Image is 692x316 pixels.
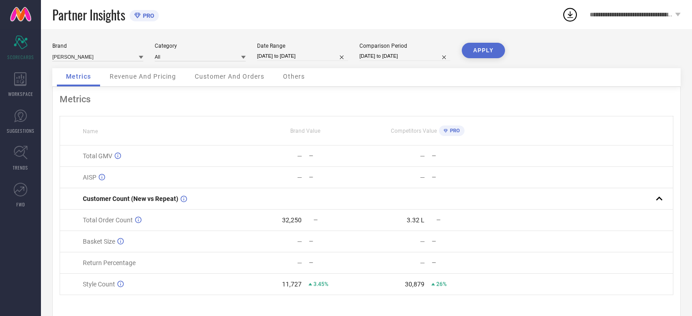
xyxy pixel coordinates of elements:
span: Name [83,128,98,135]
div: Comparison Period [359,43,450,49]
span: Total GMV [83,152,112,160]
input: Select comparison period [359,51,450,61]
span: PRO [448,128,460,134]
span: — [436,217,440,223]
span: SUGGESTIONS [7,127,35,134]
span: Customer Count (New vs Repeat) [83,195,178,202]
div: — [297,152,302,160]
span: Metrics [66,73,91,80]
div: 30,879 [405,281,424,288]
div: Brand [52,43,143,49]
div: — [309,260,366,266]
div: — [297,259,302,266]
span: Customer And Orders [195,73,264,80]
span: 26% [436,281,447,287]
button: APPLY [462,43,505,58]
span: Revenue And Pricing [110,73,176,80]
div: — [432,174,489,181]
div: Open download list [562,6,578,23]
div: — [420,238,425,245]
div: 3.32 L [407,216,424,224]
div: — [420,174,425,181]
div: — [309,153,366,159]
span: Style Count [83,281,115,288]
div: Category [155,43,246,49]
span: AISP [83,174,96,181]
input: Select date range [257,51,348,61]
div: — [297,174,302,181]
div: Date Range [257,43,348,49]
div: — [432,153,489,159]
span: WORKSPACE [8,90,33,97]
span: TRENDS [13,164,28,171]
div: — [420,259,425,266]
div: — [309,238,366,245]
span: Partner Insights [52,5,125,24]
div: — [420,152,425,160]
div: 32,250 [282,216,302,224]
div: — [432,260,489,266]
span: FWD [16,201,25,208]
span: Brand Value [290,128,320,134]
div: — [309,174,366,181]
div: — [432,238,489,245]
span: Competitors Value [391,128,437,134]
div: — [297,238,302,245]
span: Others [283,73,305,80]
span: Total Order Count [83,216,133,224]
span: 3.45% [313,281,328,287]
div: 11,727 [282,281,302,288]
span: Return Percentage [83,259,136,266]
span: SCORECARDS [7,54,34,60]
span: Basket Size [83,238,115,245]
span: PRO [141,12,154,19]
span: — [313,217,318,223]
div: Metrics [60,94,673,105]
